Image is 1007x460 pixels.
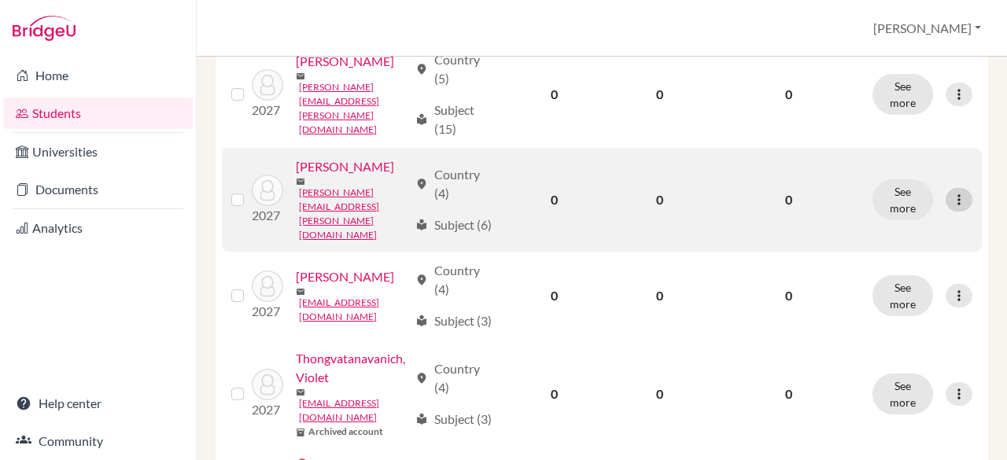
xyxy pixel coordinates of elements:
[503,340,606,448] td: 0
[503,148,606,252] td: 0
[252,302,283,321] p: 2027
[606,340,714,448] td: 0
[866,13,988,43] button: [PERSON_NAME]
[415,113,428,126] span: local_library
[308,425,383,439] b: Archived account
[415,219,428,231] span: local_library
[252,175,283,206] img: Singh, Tanish
[3,136,193,167] a: Universities
[606,148,714,252] td: 0
[3,425,193,457] a: Community
[415,165,493,203] div: Country (4)
[296,52,394,71] a: [PERSON_NAME]
[252,369,283,400] img: Thongvatanavanich, Violet
[13,16,76,41] img: Bridge-U
[296,72,305,81] span: mail
[252,101,283,120] p: 2027
[3,60,193,91] a: Home
[872,179,933,220] button: See more
[872,374,933,414] button: See more
[415,315,428,327] span: local_library
[296,349,408,387] a: Thongvatanavanich, Violet
[252,206,283,225] p: 2027
[296,267,394,286] a: [PERSON_NAME]
[606,252,714,340] td: 0
[3,174,193,205] a: Documents
[872,275,933,316] button: See more
[415,63,428,75] span: location_on
[415,413,428,425] span: local_library
[415,215,492,234] div: Subject (6)
[299,296,408,324] a: [EMAIL_ADDRESS][DOMAIN_NAME]
[503,252,606,340] td: 0
[296,388,305,397] span: mail
[3,212,193,244] a: Analytics
[296,287,305,296] span: mail
[296,177,305,186] span: mail
[252,69,283,101] img: Singh, Dhwani
[296,157,394,176] a: [PERSON_NAME]
[3,388,193,419] a: Help center
[415,372,428,385] span: location_on
[724,286,854,305] p: 0
[3,98,193,129] a: Students
[724,85,854,104] p: 0
[299,396,408,425] a: [EMAIL_ADDRESS][DOMAIN_NAME]
[415,274,428,286] span: location_on
[415,50,493,88] div: Country (5)
[415,178,428,190] span: location_on
[415,311,492,330] div: Subject (3)
[415,410,492,429] div: Subject (3)
[415,101,493,138] div: Subject (15)
[606,41,714,148] td: 0
[503,41,606,148] td: 0
[252,400,283,419] p: 2027
[415,261,493,299] div: Country (4)
[299,80,408,137] a: [PERSON_NAME][EMAIL_ADDRESS][PERSON_NAME][DOMAIN_NAME]
[299,186,408,242] a: [PERSON_NAME][EMAIL_ADDRESS][PERSON_NAME][DOMAIN_NAME]
[415,359,493,397] div: Country (4)
[296,428,305,437] span: inventory_2
[252,270,283,302] img: Thaper, Navya
[872,74,933,115] button: See more
[724,190,854,209] p: 0
[724,385,854,403] p: 0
